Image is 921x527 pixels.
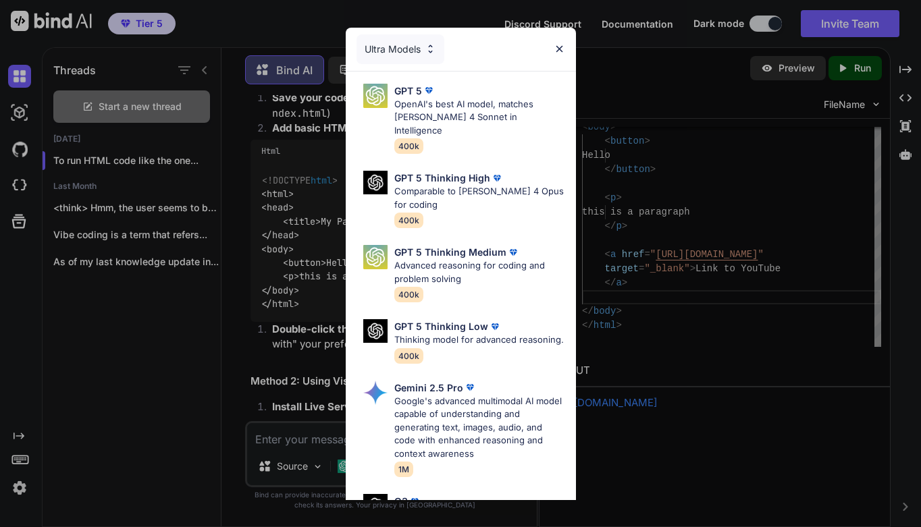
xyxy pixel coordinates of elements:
[425,43,436,55] img: Pick Models
[394,213,423,228] span: 400k
[488,320,502,333] img: premium
[394,287,423,302] span: 400k
[422,84,436,97] img: premium
[394,395,565,461] p: Google's advanced multimodal AI model capable of understanding and generating text, images, audio...
[363,171,388,194] img: Pick Models
[394,381,463,395] p: Gemini 2.5 Pro
[357,34,444,64] div: Ultra Models
[363,84,388,108] img: Pick Models
[506,246,520,259] img: premium
[394,98,565,138] p: OpenAI's best AI model, matches [PERSON_NAME] 4 Sonnet in Intelligence
[394,185,565,211] p: Comparable to [PERSON_NAME] 4 Opus for coding
[394,138,423,154] span: 400k
[394,259,565,285] p: Advanced reasoning for coding and problem solving
[394,245,506,259] p: GPT 5 Thinking Medium
[363,381,388,405] img: Pick Models
[394,462,413,477] span: 1M
[394,494,408,508] p: O3
[394,348,423,364] span: 400k
[463,381,477,394] img: premium
[363,319,388,343] img: Pick Models
[394,171,490,185] p: GPT 5 Thinking High
[394,319,488,333] p: GPT 5 Thinking Low
[408,495,421,508] img: premium
[554,43,565,55] img: close
[394,333,564,347] p: Thinking model for advanced reasoning.
[394,84,422,98] p: GPT 5
[363,494,388,518] img: Pick Models
[490,171,504,185] img: premium
[363,245,388,269] img: Pick Models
